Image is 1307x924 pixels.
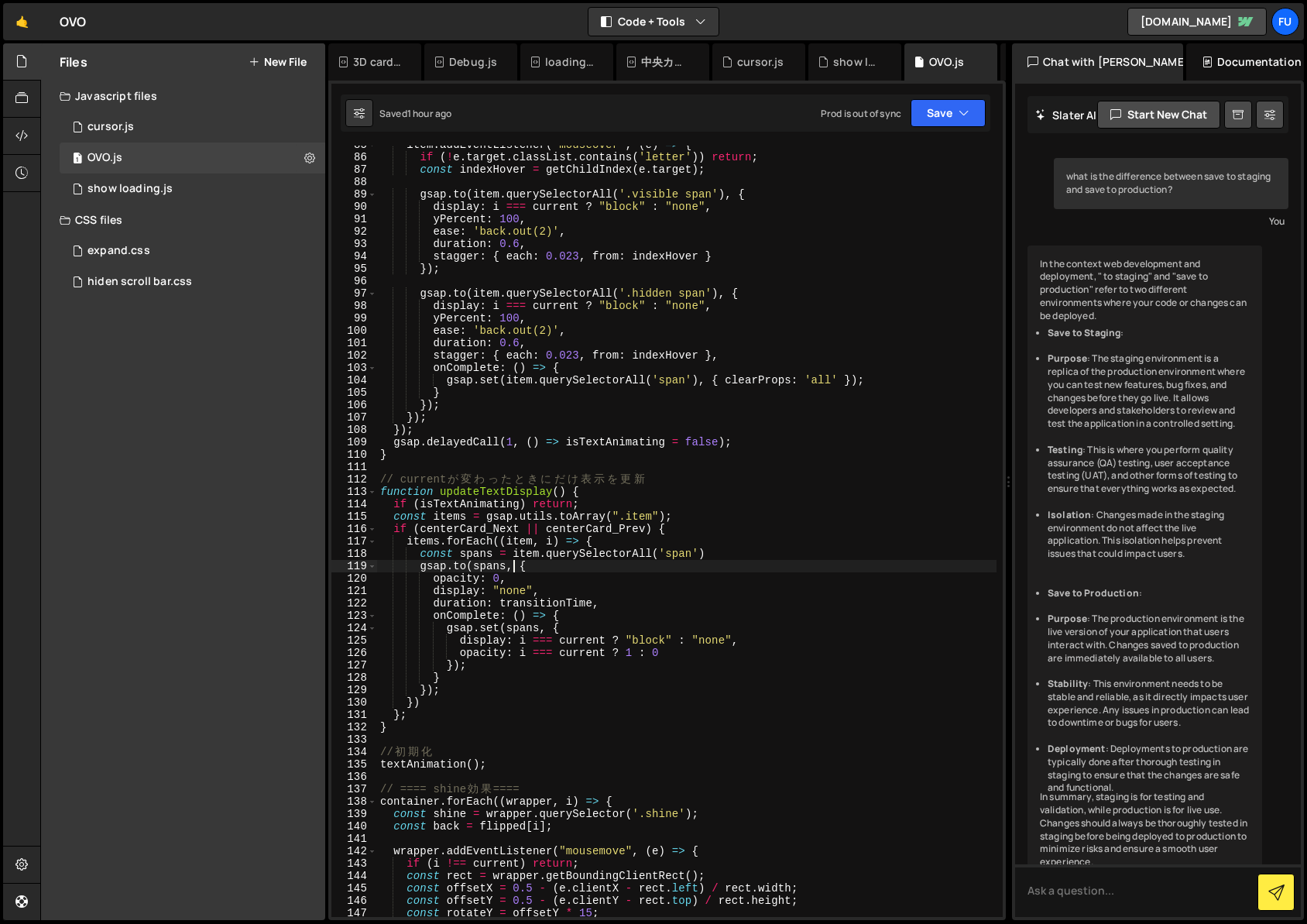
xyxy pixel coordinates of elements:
[331,300,377,312] div: 98
[331,151,377,163] div: 86
[1048,352,1250,431] li: : The staging environment is a replica of the production environment where you can test new featu...
[60,112,325,143] div: 17267/48012.js
[331,287,377,300] div: 97
[41,204,325,235] div: CSS files
[588,8,719,36] button: Code + Tools
[73,153,82,166] span: 1
[331,907,377,919] div: 147
[331,399,377,411] div: 106
[331,746,377,758] div: 134
[331,709,377,721] div: 131
[331,510,377,523] div: 115
[331,312,377,325] div: 99
[331,870,377,882] div: 144
[331,845,377,857] div: 142
[331,585,377,597] div: 121
[331,733,377,746] div: 133
[60,53,87,70] h2: Files
[407,107,452,120] div: 1 hour ago
[41,81,325,112] div: Javascript files
[1048,444,1250,496] li: : This is where you perform quality assurance (QA) testing, user acceptance testing (UAT), and ot...
[1048,677,1088,690] strong: Stability
[1012,43,1183,81] div: Chat with [PERSON_NAME]
[60,143,325,173] div: 17267/47848.js
[331,349,377,362] div: 102
[331,535,377,548] div: 117
[331,572,377,585] div: 120
[331,473,377,486] div: 112
[331,461,377,473] div: 111
[1048,443,1082,456] strong: Testing
[60,173,325,204] div: 17267/48011.js
[331,647,377,659] div: 126
[331,895,377,907] div: 146
[1048,613,1250,665] li: : The production environment is the live version of your application that users interact with. Ch...
[1048,509,1250,561] li: : Changes made in the staging environment do not affect the live application. This isolation help...
[1048,508,1091,521] strong: Isolation
[331,795,377,808] div: 138
[331,857,377,870] div: 143
[331,201,377,213] div: 90
[331,622,377,634] div: 124
[1048,587,1250,600] li: :
[331,213,377,225] div: 91
[331,548,377,560] div: 118
[1048,327,1250,340] li: :
[331,325,377,337] div: 100
[331,610,377,622] div: 123
[331,560,377,572] div: 119
[331,411,377,424] div: 107
[60,266,325,297] div: 17267/47816.css
[833,54,883,70] div: show loading.js
[331,225,377,238] div: 92
[331,486,377,498] div: 113
[331,424,377,436] div: 108
[1048,326,1120,339] strong: Save to Staging
[60,12,86,31] div: OVO
[331,238,377,250] div: 93
[331,498,377,510] div: 114
[1058,213,1285,229] div: You
[1048,743,1250,795] li: : Deployments to production are typically done after thorough testing in staging to ensure that t...
[331,337,377,349] div: 101
[331,696,377,709] div: 130
[331,758,377,771] div: 135
[1048,742,1106,755] strong: Deployment
[249,56,307,68] button: New File
[1271,8,1299,36] a: Fu
[87,151,122,165] div: OVO.js
[87,120,134,134] div: cursor.js
[1027,246,1262,881] div: In the context web development and deployment, " to staging" and "save to production" refer to tw...
[331,783,377,795] div: 137
[331,659,377,672] div: 127
[331,275,377,287] div: 96
[331,263,377,275] div: 95
[331,833,377,845] div: 141
[331,176,377,188] div: 88
[331,597,377,610] div: 122
[331,374,377,386] div: 104
[331,882,377,895] div: 145
[1048,586,1139,599] strong: Save to Production
[1186,43,1304,81] div: Documentation
[331,448,377,461] div: 110
[87,182,173,196] div: show loading.js
[331,386,377,399] div: 105
[449,54,497,70] div: Debug.js
[3,3,41,40] a: 🤙
[87,244,150,258] div: expand.css
[737,54,784,70] div: cursor.js
[331,163,377,176] div: 87
[911,99,986,127] button: Save
[545,54,595,70] div: loadingPage.js
[331,250,377,263] div: 94
[331,188,377,201] div: 89
[331,362,377,374] div: 103
[331,820,377,833] div: 140
[379,107,451,120] div: Saved
[60,235,325,266] div: 17267/47820.css
[1127,8,1267,36] a: [DOMAIN_NAME]
[1035,108,1097,122] h2: Slater AI
[331,634,377,647] div: 125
